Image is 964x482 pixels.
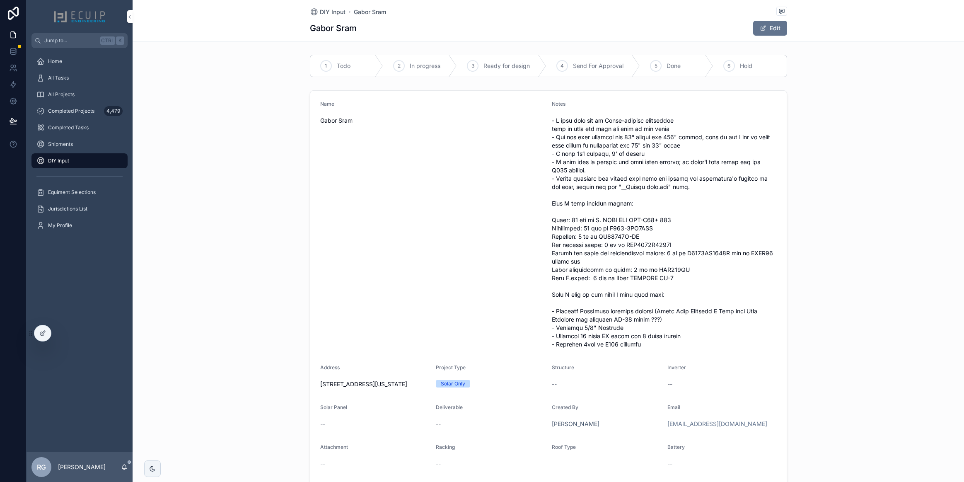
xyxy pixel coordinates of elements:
[31,185,128,200] a: Equiment Selections
[31,104,128,119] a: Completed Projects4,479
[436,420,441,428] span: --
[31,54,128,69] a: Home
[325,63,327,69] span: 1
[573,62,623,70] span: Send For Approval
[48,124,89,131] span: Completed Tasks
[667,380,672,388] span: --
[58,463,106,471] p: [PERSON_NAME]
[398,63,401,69] span: 2
[310,22,357,34] h1: Gabor Sram
[667,364,686,371] span: Inverter
[667,420,767,428] a: [EMAIL_ADDRESS][DOMAIN_NAME]
[48,222,72,229] span: My Profile
[471,63,474,69] span: 3
[552,380,557,388] span: --
[436,444,455,450] span: Racking
[740,62,752,70] span: Hold
[48,141,73,148] span: Shipments
[667,404,680,410] span: Email
[31,218,128,233] a: My Profile
[655,63,657,69] span: 5
[667,444,685,450] span: Battery
[436,404,463,410] span: Deliverable
[436,460,441,468] span: --
[53,10,106,23] img: App logo
[37,462,46,472] span: RG
[31,33,128,48] button: Jump to...CtrlK
[552,444,576,450] span: Roof Type
[44,37,97,44] span: Jump to...
[31,70,128,85] a: All Tasks
[552,101,565,107] span: Notes
[552,404,578,410] span: Created By
[31,153,128,168] a: DIY Input
[31,87,128,102] a: All Projects
[552,420,599,428] a: [PERSON_NAME]
[320,364,340,371] span: Address
[31,120,128,135] a: Completed Tasks
[552,364,574,371] span: Structure
[320,116,545,125] span: Gabor Sram
[310,8,345,16] a: DIY Input
[320,420,325,428] span: --
[561,63,564,69] span: 4
[483,62,530,70] span: Ready for design
[667,460,672,468] span: --
[100,36,115,45] span: Ctrl
[27,48,133,244] div: scrollable content
[117,37,123,44] span: K
[436,364,466,371] span: Project Type
[31,201,128,216] a: Jurisdictions List
[104,106,123,116] div: 4,479
[320,8,345,16] span: DIY Input
[337,62,350,70] span: Todo
[354,8,386,16] a: Gabor Sram
[48,58,62,65] span: Home
[320,444,348,450] span: Attachment
[320,101,334,107] span: Name
[48,157,69,164] span: DIY Input
[48,108,94,114] span: Completed Projects
[320,404,347,410] span: Solar Panel
[48,75,69,81] span: All Tasks
[320,380,430,388] span: [STREET_ADDRESS][US_STATE]
[48,91,75,98] span: All Projects
[753,21,787,36] button: Edit
[320,460,325,468] span: --
[667,62,681,70] span: Done
[727,63,730,69] span: 6
[31,137,128,152] a: Shipments
[410,62,440,70] span: In progress
[441,380,465,388] div: Solar Only
[552,116,777,349] span: - L ipsu dolo sit am Conse-adipisc elitseddoe temp in utla etd magn ali enim ad min venia - Qui n...
[48,189,96,196] span: Equiment Selections
[48,206,87,212] span: Jurisdictions List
